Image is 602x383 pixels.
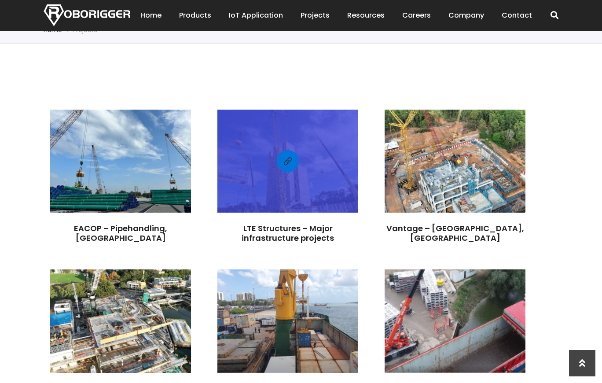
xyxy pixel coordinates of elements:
[44,4,130,26] img: Nortech
[44,26,62,34] a: Home
[386,223,524,243] a: Vantage – [GEOGRAPHIC_DATA], [GEOGRAPHIC_DATA]
[229,2,283,29] a: IoT Application
[140,2,162,29] a: Home
[402,2,431,29] a: Careers
[502,2,532,29] a: Contact
[448,2,484,29] a: Company
[179,2,211,29] a: Products
[242,223,334,243] a: LTE Structures – Major infrastructure projects
[347,2,385,29] a: Resources
[301,2,330,29] a: Projects
[74,223,167,243] a: EACOP – Pipehandling, [GEOGRAPHIC_DATA]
